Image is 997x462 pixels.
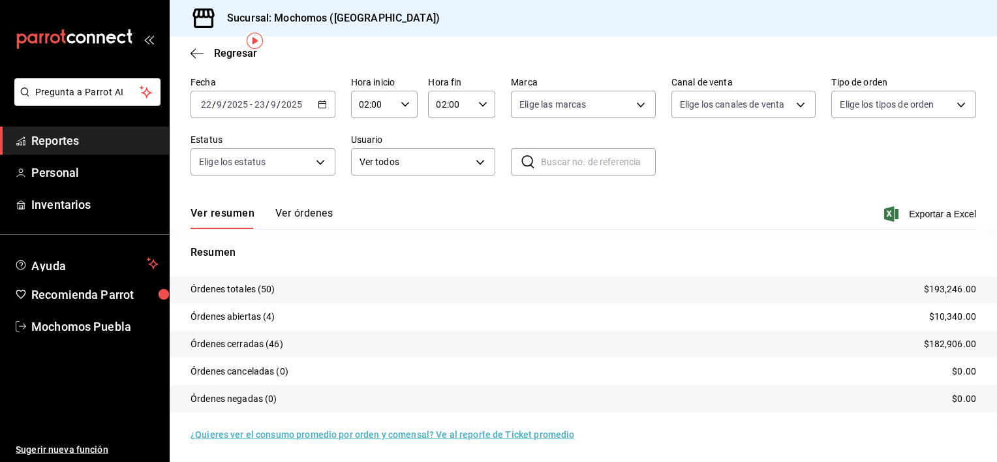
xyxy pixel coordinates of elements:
span: - [250,99,253,110]
span: Reportes [31,132,159,149]
p: Órdenes abiertas (4) [191,310,275,324]
p: $10,340.00 [929,310,976,324]
span: Personal [31,164,159,181]
p: $182,906.00 [924,337,976,351]
span: / [266,99,269,110]
span: Ayuda [31,256,142,271]
span: Elige los canales de venta [680,98,784,111]
span: Mochomos Puebla [31,318,159,335]
span: Elige las marcas [519,98,586,111]
span: Pregunta a Parrot AI [35,85,140,99]
label: Hora fin [428,78,495,87]
label: Hora inicio [351,78,418,87]
img: Tooltip marker [247,33,263,49]
input: -- [270,99,277,110]
p: Órdenes totales (50) [191,283,275,296]
span: Ver todos [360,155,472,169]
span: Elige los tipos de orden [840,98,934,111]
label: Canal de venta [671,78,816,87]
a: Pregunta a Parrot AI [9,95,161,108]
input: Buscar no. de referencia [541,149,656,175]
button: Ver órdenes [275,207,333,229]
p: Órdenes negadas (0) [191,392,277,406]
label: Usuario [351,135,496,144]
input: ---- [281,99,303,110]
span: Regresar [214,47,257,59]
input: -- [200,99,212,110]
button: Regresar [191,47,257,59]
button: Ver resumen [191,207,254,229]
span: Inventarios [31,196,159,213]
input: -- [254,99,266,110]
h3: Sucursal: Mochomos ([GEOGRAPHIC_DATA]) [217,10,440,26]
span: / [222,99,226,110]
label: Fecha [191,78,335,87]
input: ---- [226,99,249,110]
a: ¿Quieres ver el consumo promedio por orden y comensal? Ve al reporte de Ticket promedio [191,429,574,440]
input: -- [216,99,222,110]
span: Sugerir nueva función [16,443,159,457]
span: / [212,99,216,110]
p: Órdenes cerradas (46) [191,337,283,351]
p: $193,246.00 [924,283,976,296]
div: navigation tabs [191,207,333,229]
p: Resumen [191,245,976,260]
label: Estatus [191,135,335,144]
span: / [277,99,281,110]
label: Tipo de orden [831,78,976,87]
p: $0.00 [952,365,976,378]
p: $0.00 [952,392,976,406]
span: Recomienda Parrot [31,286,159,303]
span: Elige los estatus [199,155,266,168]
label: Marca [511,78,656,87]
p: Órdenes canceladas (0) [191,365,288,378]
button: Exportar a Excel [887,206,976,222]
button: Pregunta a Parrot AI [14,78,161,106]
button: open_drawer_menu [144,34,154,44]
